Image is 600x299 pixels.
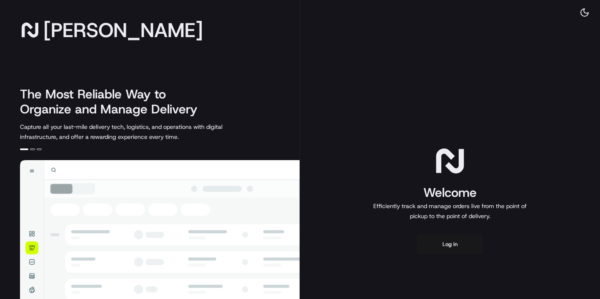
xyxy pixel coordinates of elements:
[370,184,530,201] h1: Welcome
[20,122,260,142] p: Capture all your last-mile delivery tech, logistics, and operations with digital infrastructure, ...
[370,201,530,221] p: Efficiently track and manage orders live from the point of pickup to the point of delivery.
[20,87,207,117] h2: The Most Reliable Way to Organize and Manage Delivery
[43,22,203,38] span: [PERSON_NAME]
[417,234,483,254] button: Log in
